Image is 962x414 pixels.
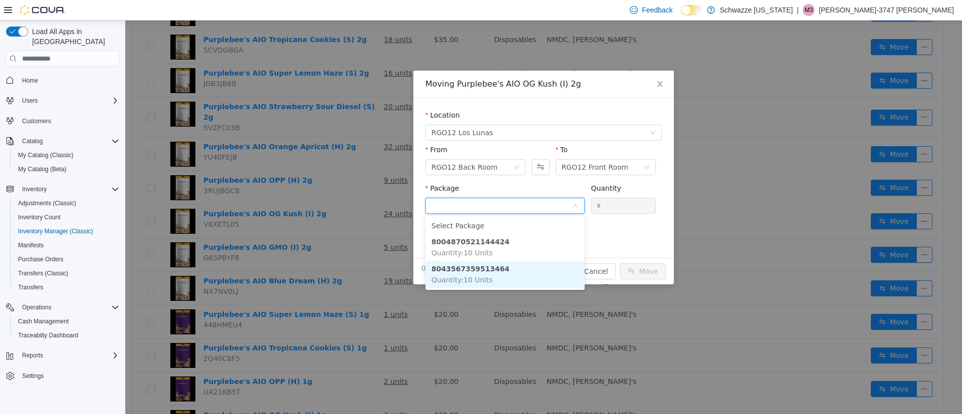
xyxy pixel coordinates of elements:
[18,213,61,221] span: Inventory Count
[10,238,123,252] button: Manifests
[22,77,38,85] span: Home
[300,197,459,213] li: Select Package
[14,225,119,237] span: Inventory Manager (Classic)
[18,135,47,147] button: Catalog
[819,4,954,16] p: [PERSON_NAME]-3747 [PERSON_NAME]
[18,241,44,249] span: Manifests
[388,144,394,151] i: icon: down
[14,211,119,223] span: Inventory Count
[14,281,119,293] span: Transfers
[300,240,459,267] li: 8043567359513464
[495,243,541,259] button: icon: swapMove
[18,74,119,86] span: Home
[18,317,69,325] span: Cash Management
[306,244,384,252] strong: 8043567359513464
[10,162,123,176] button: My Catalog (Beta)
[2,114,123,128] button: Customers
[14,163,71,175] a: My Catalog (Beta)
[28,27,119,47] span: Load All Apps in [GEOGRAPHIC_DATA]
[300,213,459,240] li: 8004870521144424
[22,351,43,359] span: Reports
[805,4,813,16] span: M3
[2,94,123,108] button: Users
[306,255,367,263] span: Quantity : 10 Units
[18,183,119,195] span: Inventory
[2,182,123,196] button: Inventory
[406,139,424,155] button: Swap
[18,255,64,263] span: Purchase Orders
[14,197,119,209] span: Adjustments (Classic)
[306,139,372,154] div: RGO12 Back Room
[18,95,119,107] span: Users
[681,5,702,16] input: Dark Mode
[14,315,73,327] a: Cash Management
[2,300,123,314] button: Operations
[22,303,52,311] span: Operations
[296,243,374,253] span: 0 Units will be moved.
[18,151,74,159] span: My Catalog (Classic)
[18,165,67,173] span: My Catalog (Beta)
[18,283,43,291] span: Transfers
[18,183,51,195] button: Inventory
[10,196,123,210] button: Adjustments (Classic)
[18,269,68,277] span: Transfers (Classic)
[10,252,123,266] button: Purchase Orders
[14,267,72,279] a: Transfers (Classic)
[14,149,119,161] span: My Catalog (Classic)
[18,301,56,313] button: Operations
[14,225,97,237] a: Inventory Manager (Classic)
[10,148,123,162] button: My Catalog (Classic)
[465,164,496,172] label: Quantity
[18,199,76,207] span: Adjustments (Classic)
[300,164,334,172] label: Package
[22,372,44,380] span: Settings
[14,253,119,265] span: Purchase Orders
[18,349,47,361] button: Reports
[18,369,119,382] span: Settings
[803,4,815,16] div: Michelle-3747 Tolentino
[306,217,384,225] strong: 8004870521144424
[436,139,504,154] div: RGO12 Front Room
[22,137,43,145] span: Catalog
[14,253,68,265] a: Purchase Orders
[797,4,799,16] p: |
[14,211,65,223] a: Inventory Count
[2,134,123,148] button: Catalog
[20,5,65,15] img: Cova
[306,105,368,120] span: RGO12 Los Lunas
[306,228,367,236] span: Quantity : 10 Units
[14,149,78,161] a: My Catalog (Classic)
[300,91,335,99] label: Location
[6,69,119,409] nav: Complex example
[10,224,123,238] button: Inventory Manager (Classic)
[300,125,322,133] label: From
[18,95,42,107] button: Users
[14,239,48,251] a: Manifests
[18,349,119,361] span: Reports
[18,301,119,313] span: Operations
[525,109,531,116] i: icon: down
[10,314,123,328] button: Cash Management
[14,197,80,209] a: Adjustments (Classic)
[22,117,51,125] span: Customers
[18,115,119,127] span: Customers
[18,331,78,339] span: Traceabilty Dashboard
[306,179,447,194] input: Package
[18,115,55,127] a: Customers
[10,280,123,294] button: Transfers
[531,60,539,68] i: icon: close
[14,267,119,279] span: Transfers (Classic)
[447,182,453,189] i: icon: down
[10,210,123,224] button: Inventory Count
[430,125,442,133] label: To
[451,243,491,259] button: Cancel
[14,329,119,341] span: Traceabilty Dashboard
[18,227,93,235] span: Inventory Manager (Classic)
[14,315,119,327] span: Cash Management
[22,185,47,193] span: Inventory
[2,73,123,87] button: Home
[18,370,48,382] a: Settings
[466,178,530,193] input: Quantity
[521,50,549,78] button: Close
